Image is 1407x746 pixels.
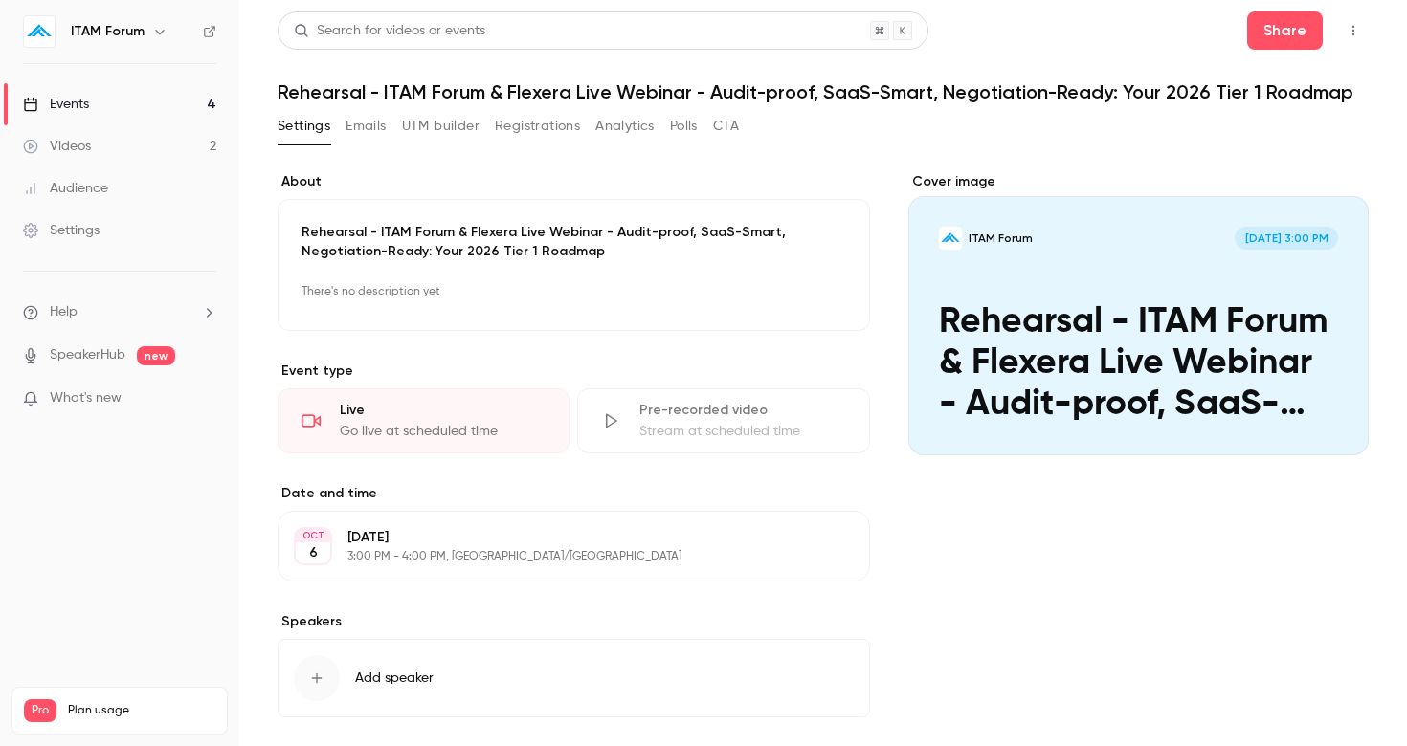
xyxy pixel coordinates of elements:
[278,388,569,453] div: LiveGo live at scheduled time
[347,549,769,564] p: 3:00 PM - 4:00 PM, [GEOGRAPHIC_DATA]/[GEOGRAPHIC_DATA]
[278,639,870,717] button: Add speaker
[639,401,845,420] div: Pre-recorded video
[278,172,870,191] label: About
[23,179,108,198] div: Audience
[50,345,125,365] a: SpeakerHub
[340,422,546,441] div: Go live at scheduled time
[301,276,846,307] p: There's no description yet
[309,543,318,562] p: 6
[639,422,845,441] div: Stream at scheduled time
[68,703,215,718] span: Plan usage
[23,95,89,114] div: Events
[347,528,769,547] p: [DATE]
[296,529,330,542] div: OCT
[24,16,55,47] img: ITAM Forum
[278,80,1369,103] h1: Rehearsal - ITAM Forum & Flexera Live Webinar - Audit-proof, SaaS-Smart, Negotiation-Ready: Your ...
[50,388,122,408] span: What's new
[137,346,175,365] span: new
[193,390,216,407] iframe: Noticeable Trigger
[908,172,1369,455] section: Cover image
[294,21,485,41] div: Search for videos or events
[278,612,870,631] label: Speakers
[340,401,546,420] div: Live
[23,302,216,322] li: help-dropdown-opener
[23,221,100,240] div: Settings
[71,22,145,41] h6: ITAM Forum
[346,111,386,142] button: Emails
[908,172,1369,191] label: Cover image
[278,111,330,142] button: Settings
[355,669,434,688] span: Add speaker
[402,111,480,142] button: UTM builder
[713,111,739,142] button: CTA
[495,111,580,142] button: Registrations
[23,137,91,156] div: Videos
[278,484,870,503] label: Date and time
[301,223,846,261] p: Rehearsal - ITAM Forum & Flexera Live Webinar - Audit-proof, SaaS-Smart, Negotiation-Ready: Your ...
[24,699,56,722] span: Pro
[1247,11,1323,50] button: Share
[670,111,698,142] button: Polls
[577,388,869,453] div: Pre-recorded videoStream at scheduled time
[595,111,655,142] button: Analytics
[278,362,870,381] p: Event type
[50,302,78,322] span: Help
